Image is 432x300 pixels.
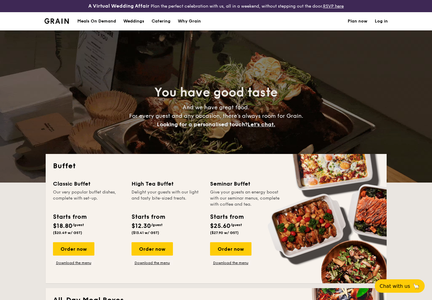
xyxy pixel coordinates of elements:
[413,283,420,290] span: 🦙
[132,180,203,188] div: High Tea Buffet
[44,18,69,24] a: Logotype
[132,222,151,230] span: $12.30
[53,222,72,230] span: $18.80
[53,180,124,188] div: Classic Buffet
[53,212,86,222] div: Starts from
[210,242,251,256] div: Order now
[210,212,243,222] div: Starts from
[375,12,388,30] a: Log in
[348,12,367,30] a: Plan now
[178,12,201,30] div: Why Grain
[72,223,84,227] span: /guest
[72,2,360,10] div: Plan the perfect celebration with us, all in a weekend, without stepping out the door.
[323,4,344,9] a: RSVP here
[123,12,144,30] div: Weddings
[53,231,82,235] span: ($20.49 w/ GST)
[248,121,275,128] span: Let's chat.
[152,12,170,30] h1: Catering
[53,161,379,171] h2: Buffet
[132,212,165,222] div: Starts from
[210,260,251,265] a: Download the menu
[88,2,149,10] h4: A Virtual Wedding Affair
[77,12,116,30] div: Meals On Demand
[174,12,205,30] a: Why Grain
[210,189,281,208] div: Give your guests an energy boost with our seminar menus, complete with coffee and tea.
[53,242,94,256] div: Order now
[120,12,148,30] a: Weddings
[132,231,159,235] span: ($13.41 w/ GST)
[375,279,425,293] button: Chat with us🦙
[132,242,173,256] div: Order now
[230,223,242,227] span: /guest
[44,18,69,24] img: Grain
[210,222,230,230] span: $25.60
[53,260,94,265] a: Download the menu
[210,231,239,235] span: ($27.90 w/ GST)
[210,180,281,188] div: Seminar Buffet
[380,283,410,289] span: Chat with us
[148,12,174,30] a: Catering
[53,189,124,208] div: Our very popular buffet dishes, complete with set-up.
[74,12,120,30] a: Meals On Demand
[132,189,203,208] div: Delight your guests with our light and tasty bite-sized treats.
[151,223,163,227] span: /guest
[132,260,173,265] a: Download the menu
